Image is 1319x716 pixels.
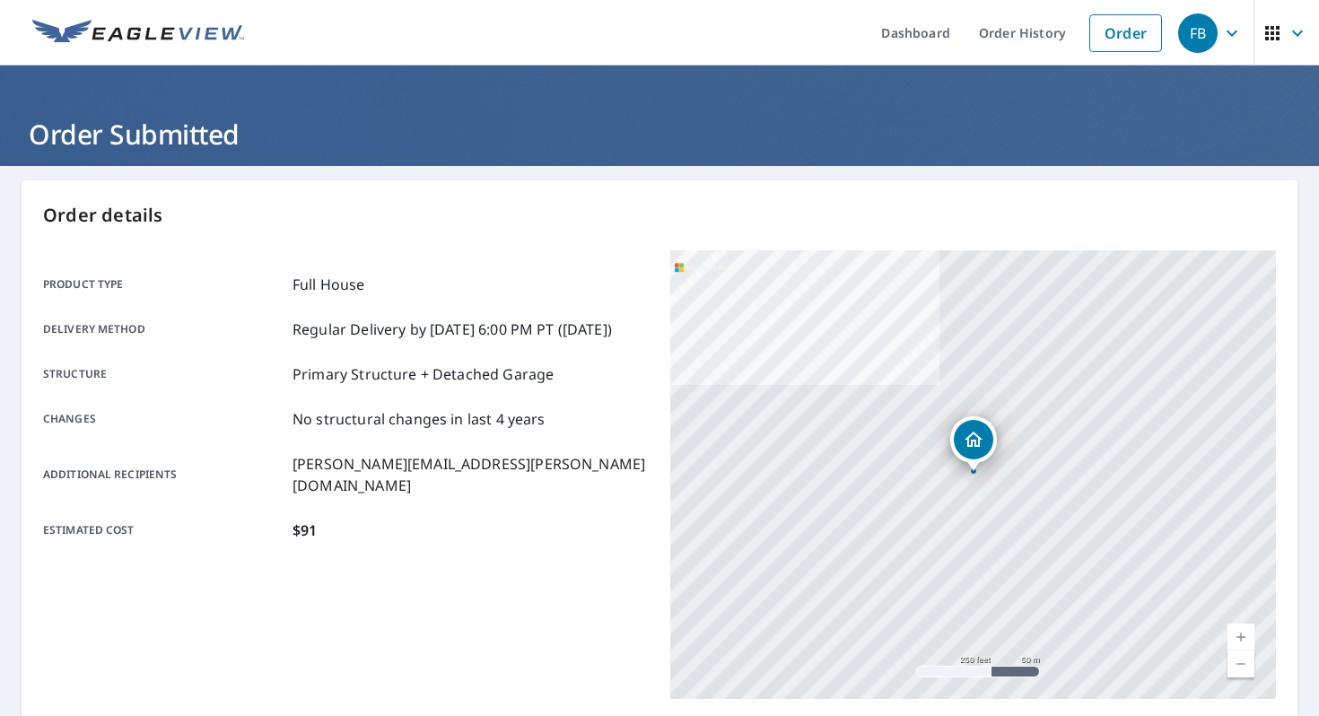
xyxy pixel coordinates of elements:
p: Primary Structure + Detached Garage [293,363,554,385]
p: Structure [43,363,285,385]
div: Dropped pin, building 1, Residential property, 13014 Farthingale Dr Herndon, VA 20171 [950,416,997,472]
p: Changes [43,408,285,430]
p: Regular Delivery by [DATE] 6:00 PM PT ([DATE]) [293,319,612,340]
p: No structural changes in last 4 years [293,408,546,430]
p: $91 [293,520,317,541]
a: Order [1089,14,1162,52]
p: [PERSON_NAME][EMAIL_ADDRESS][PERSON_NAME][DOMAIN_NAME] [293,453,649,496]
p: Additional recipients [43,453,285,496]
p: Order details [43,202,1276,229]
p: Product type [43,274,285,295]
p: Delivery method [43,319,285,340]
div: FB [1178,13,1218,53]
p: Full House [293,274,365,295]
img: EV Logo [32,20,244,47]
h1: Order Submitted [22,116,1297,153]
a: Current Level 17, Zoom In [1227,624,1254,651]
a: Current Level 17, Zoom Out [1227,651,1254,677]
p: Estimated cost [43,520,285,541]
